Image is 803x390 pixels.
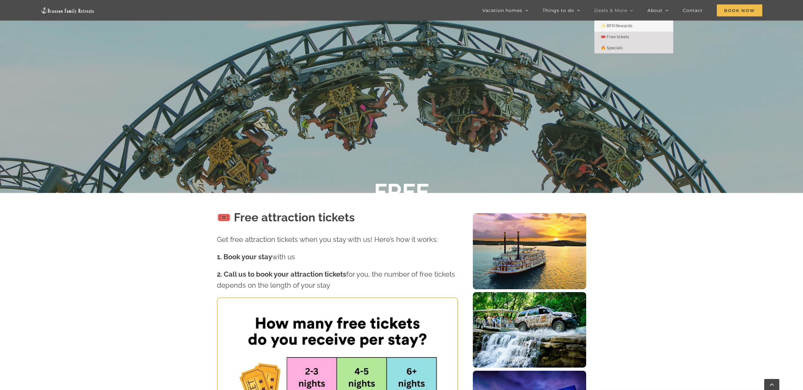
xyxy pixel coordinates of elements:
span: 🎟️ Free tickets [601,34,629,39]
span: ✨ BFR Rewards [601,23,632,28]
img: Branson Family Retreats Logo [41,7,94,14]
a: ✨ BFR Rewards [594,21,673,32]
img: 9469123676_3c6fd1839e_k [473,213,586,289]
strong: 🎟️ Free attraction tickets [217,211,355,224]
span: About [647,8,663,13]
span: Book Now [717,4,762,16]
span: Deals & More [594,8,627,13]
span: Things to do [543,8,574,13]
strong: 1. Book your stay [217,253,272,261]
a: 🎟️ Free tickets [594,32,673,43]
strong: 2. Call us to book your attraction tickets [217,270,346,278]
p: for you, the number of free tickets depends on the length of your stay [217,269,458,291]
span: Vacation homes [482,8,522,13]
span: Contact [683,8,703,13]
a: 🔥 Specials [594,43,673,54]
img: 30577913887_6719ddbebe_k [473,292,586,368]
b: FREE TICKETS [355,178,448,232]
span: 🔥 Specials [601,45,623,50]
p: Get free attraction tickets when you stay with us! Here’s how it works: [217,234,458,245]
p: with us [217,251,458,262]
